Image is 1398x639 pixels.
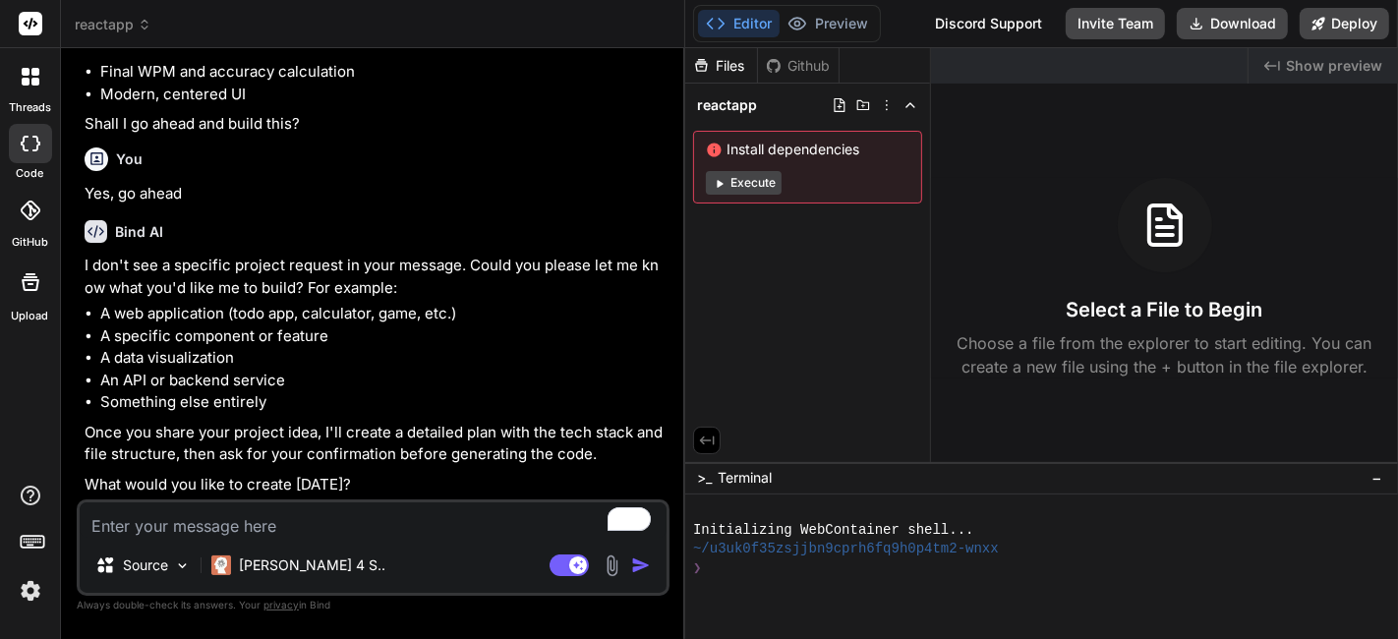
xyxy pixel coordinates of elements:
[12,308,49,324] label: Upload
[945,331,1385,378] p: Choose a file from the explorer to start editing. You can create a new file using the + button in...
[123,555,168,575] p: Source
[263,599,299,610] span: privacy
[693,521,974,540] span: Initializing WebContainer shell...
[1371,468,1382,488] span: −
[718,468,772,488] span: Terminal
[631,555,651,575] img: icon
[116,149,143,169] h6: You
[1286,56,1382,76] span: Show preview
[697,468,712,488] span: >_
[601,554,623,577] img: attachment
[174,557,191,574] img: Pick Models
[100,61,666,84] li: Final WPM and accuracy calculation
[780,10,876,37] button: Preview
[14,574,47,608] img: settings
[923,8,1054,39] div: Discord Support
[85,183,666,205] p: Yes, go ahead
[693,540,999,558] span: ~/u3uk0f35zsjjbn9cprh6fq9h0p4tm2-wnxx
[100,347,666,370] li: A data visualization
[100,370,666,392] li: An API or backend service
[1177,8,1288,39] button: Download
[80,502,667,538] textarea: To enrich screen reader interactions, please activate Accessibility in Grammarly extension settings
[1368,462,1386,494] button: −
[239,555,385,575] p: [PERSON_NAME] 4 S..
[85,422,666,466] p: Once you share your project idea, I'll create a detailed plan with the tech stack and file struct...
[1067,296,1263,323] h3: Select a File to Begin
[1300,8,1389,39] button: Deploy
[698,10,780,37] button: Editor
[9,99,51,116] label: threads
[77,596,670,614] p: Always double-check its answers. Your in Bind
[693,559,703,578] span: ❯
[1066,8,1165,39] button: Invite Team
[706,140,909,159] span: Install dependencies
[85,255,666,299] p: I don't see a specific project request in your message. Could you please let me know what you'd l...
[85,474,666,496] p: What would you like to create [DATE]?
[685,56,757,76] div: Files
[211,555,231,575] img: Claude 4 Sonnet
[100,303,666,325] li: A web application (todo app, calculator, game, etc.)
[17,165,44,182] label: code
[100,325,666,348] li: A specific component or feature
[758,56,839,76] div: Github
[706,171,782,195] button: Execute
[697,95,757,115] span: reactapp
[115,222,163,242] h6: Bind AI
[100,391,666,414] li: Something else entirely
[85,113,666,136] p: Shall I go ahead and build this?
[75,15,151,34] span: reactapp
[12,234,48,251] label: GitHub
[100,84,666,106] li: Modern, centered UI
